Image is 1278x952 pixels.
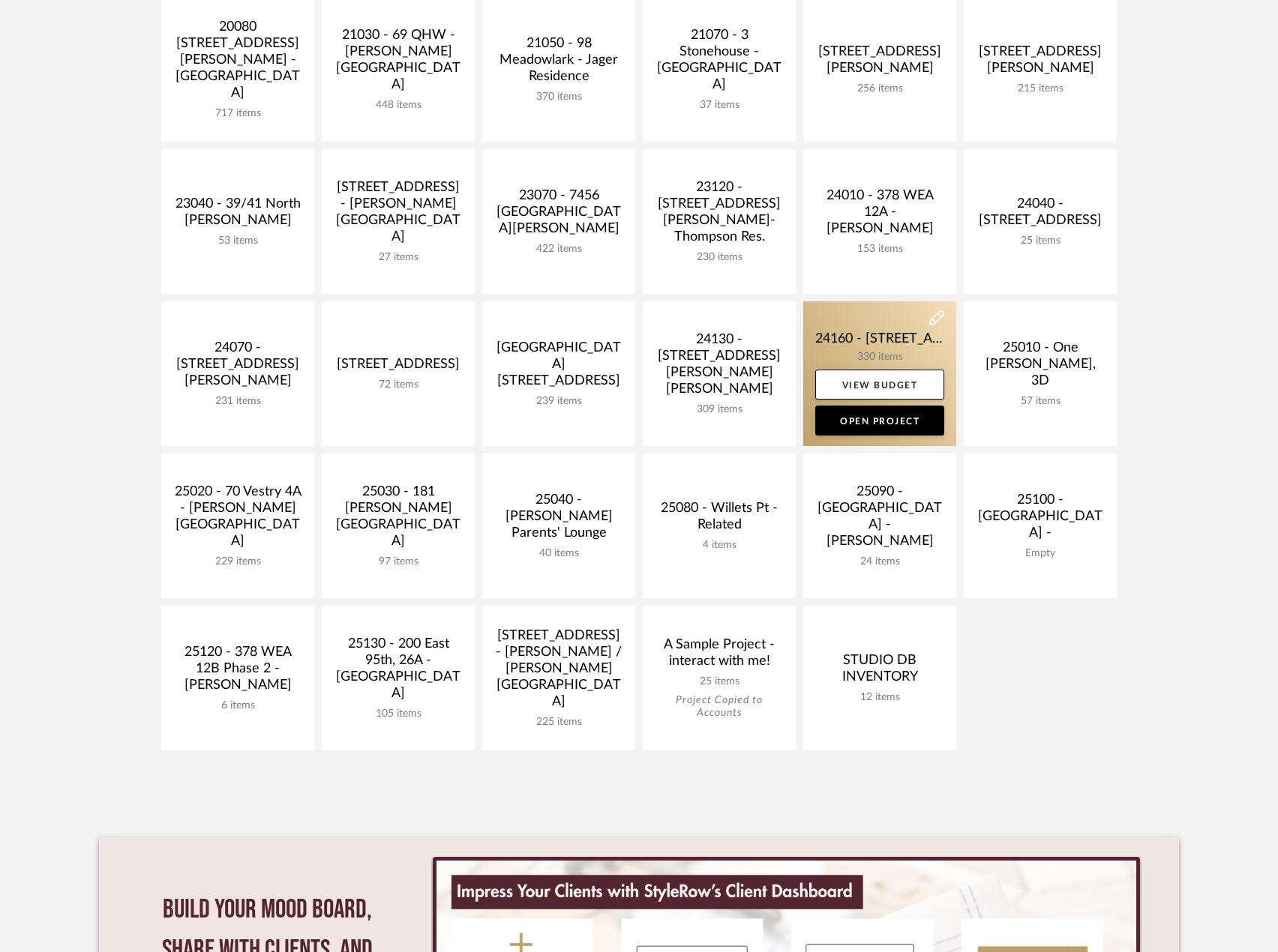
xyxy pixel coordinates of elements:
div: 24 items [815,555,944,568]
div: 309 items [655,403,784,416]
div: 25100 - [GEOGRAPHIC_DATA] - [976,492,1105,547]
div: 72 items [334,379,463,391]
div: A Sample Project - interact with me! [655,636,784,675]
div: 25 items [655,675,784,688]
div: 21070 - 3 Stonehouse - [GEOGRAPHIC_DATA] [655,27,784,99]
div: 25030 - 181 [PERSON_NAME][GEOGRAPHIC_DATA] [334,483,463,555]
div: 25010 - One [PERSON_NAME], 3D [976,340,1105,395]
div: 23120 - [STREET_ADDRESS][PERSON_NAME]-Thompson Res. [655,179,784,251]
div: 23070 - 7456 [GEOGRAPHIC_DATA][PERSON_NAME] [494,187,623,243]
div: 6 items [173,699,302,712]
div: 231 items [173,395,302,408]
div: 153 items [815,243,944,256]
div: Project Copied to Accounts [655,694,784,720]
div: 21030 - 69 QHW - [PERSON_NAME][GEOGRAPHIC_DATA] [334,27,463,99]
div: 448 items [334,99,463,112]
div: 57 items [976,395,1105,408]
div: 4 items [655,539,784,552]
div: 24040 - [STREET_ADDRESS] [976,196,1105,235]
div: 25080 - Willets Pt - Related [655,500,784,539]
div: 230 items [655,251,784,264]
div: 370 items [494,91,623,103]
div: 105 items [334,708,463,720]
div: 25090 - [GEOGRAPHIC_DATA] - [PERSON_NAME] [815,483,944,555]
div: Empty [976,547,1105,560]
div: STUDIO DB INVENTORY [815,652,944,691]
div: 717 items [173,107,302,120]
div: 24010 - 378 WEA 12A - [PERSON_NAME] [815,187,944,243]
div: 24130 - [STREET_ADDRESS][PERSON_NAME][PERSON_NAME] [655,331,784,403]
div: 53 items [173,235,302,247]
div: 215 items [976,82,1105,95]
div: 40 items [494,547,623,560]
div: 25 items [976,235,1105,247]
div: 256 items [815,82,944,95]
a: Open Project [815,406,944,436]
div: 37 items [655,99,784,112]
div: 25040 - [PERSON_NAME] Parents' Lounge [494,492,623,547]
div: 21050 - 98 Meadowlark - Jager Residence [494,35,623,91]
div: 239 items [494,395,623,408]
div: 23040 - 39/41 North [PERSON_NAME] [173,196,302,235]
div: 25120 - 378 WEA 12B Phase 2 - [PERSON_NAME] [173,644,302,699]
div: 229 items [173,555,302,568]
div: [STREET_ADDRESS][PERSON_NAME] [976,43,1105,82]
div: [STREET_ADDRESS] - [PERSON_NAME] / [PERSON_NAME][GEOGRAPHIC_DATA] [494,627,623,716]
div: [GEOGRAPHIC_DATA][STREET_ADDRESS] [494,340,623,395]
div: 422 items [494,243,623,256]
div: 25130 - 200 East 95th, 26A - [GEOGRAPHIC_DATA] [334,636,463,708]
div: 20080 [STREET_ADDRESS][PERSON_NAME] - [GEOGRAPHIC_DATA] [173,19,302,107]
div: 27 items [334,251,463,264]
div: 225 items [494,716,623,729]
div: [STREET_ADDRESS] [334,356,463,379]
a: View Budget [815,370,944,400]
div: 97 items [334,555,463,568]
div: [STREET_ADDRESS][PERSON_NAME] [815,43,944,82]
div: 12 items [815,691,944,704]
div: 25020 - 70 Vestry 4A - [PERSON_NAME][GEOGRAPHIC_DATA] [173,483,302,555]
div: [STREET_ADDRESS] - [PERSON_NAME][GEOGRAPHIC_DATA] [334,179,463,251]
div: 24070 - [STREET_ADDRESS][PERSON_NAME] [173,340,302,395]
